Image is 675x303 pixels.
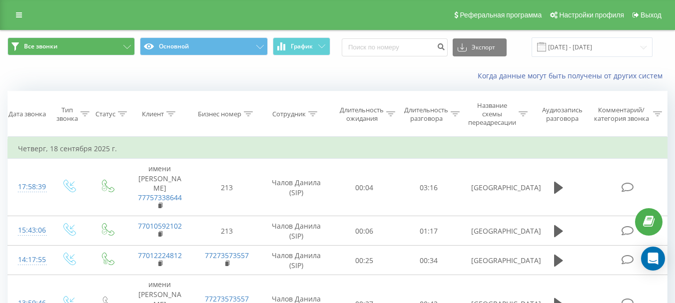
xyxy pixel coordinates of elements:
[420,256,438,265] font: 00:34
[272,221,321,241] font: Чалов Данила (SIP)
[198,109,241,118] font: Бизнес номер
[140,37,267,55] button: Основной
[24,42,57,50] font: Все звонки
[542,105,583,123] font: Аудиозапись разговора
[342,38,448,56] input: Поиск по номеру
[468,101,516,127] font: Название схемы переадресации
[18,144,117,153] font: Четверг, 18 сентября 2025 г.
[478,71,668,80] a: Когда данные могут быть получены от других систем
[18,225,46,235] font: 15:43:06
[471,183,541,192] font: [GEOGRAPHIC_DATA]
[138,251,182,260] a: 77012224812
[594,105,649,123] font: Комментарий/категория звонка
[205,251,249,260] a: 77273573557
[355,256,373,265] font: 00:25
[138,221,182,231] a: 77010592102
[420,226,438,236] font: 01:17
[138,193,182,202] a: 77757338644
[355,226,373,236] font: 00:06
[138,164,181,193] font: имени [PERSON_NAME]
[453,38,507,56] button: Экспорт
[340,105,384,123] font: Длительность ожидания
[272,178,321,197] font: Чалов Данила (SIP)
[559,11,624,19] font: Настройки профиля
[472,43,495,51] font: Экспорт
[273,37,330,55] button: График
[404,105,448,123] font: Длительность разговора
[18,255,46,264] font: 14:17:55
[8,109,46,118] font: Дата звонка
[420,183,438,192] font: 03:16
[272,109,306,118] font: Сотрудник
[471,226,541,236] font: [GEOGRAPHIC_DATA]
[291,42,313,50] font: График
[18,182,46,191] font: 17:58:39
[641,247,665,271] div: Открытый Интерком Мессенджер
[641,11,662,19] font: Выход
[221,226,233,236] font: 213
[478,71,663,80] font: Когда данные могут быть получены от других систем
[56,105,78,123] font: Тип звонка
[272,251,321,270] font: Чалов Данила (SIP)
[95,109,115,118] font: Статус
[471,256,541,265] font: [GEOGRAPHIC_DATA]
[7,37,135,55] button: Все звонки
[142,109,164,118] font: Клиент
[159,42,189,50] font: Основной
[460,11,542,19] font: Реферальная программа
[221,183,233,192] font: 213
[355,183,373,192] font: 00:04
